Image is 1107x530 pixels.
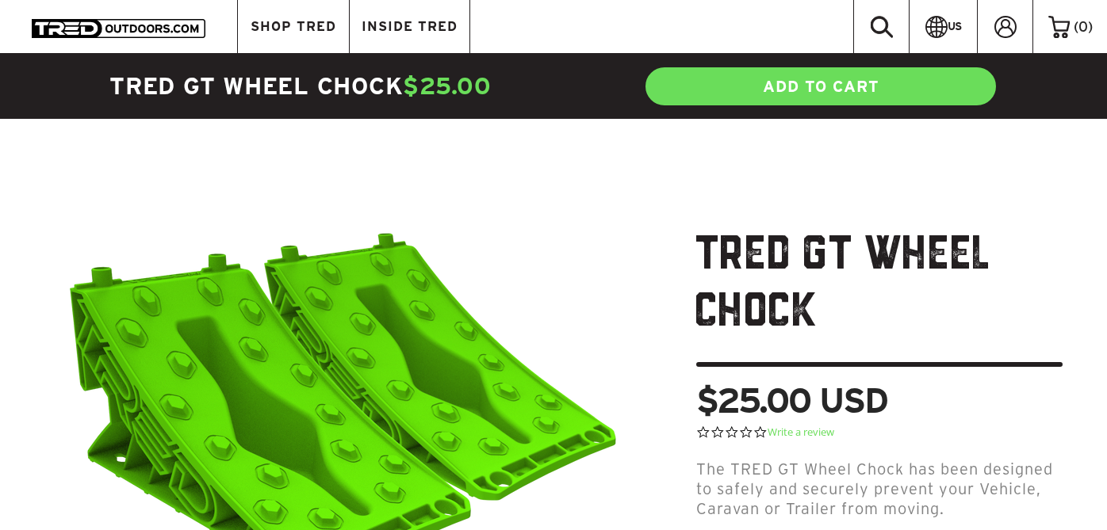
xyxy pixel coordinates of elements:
[696,383,887,418] span: $25.00 USD
[362,20,458,33] span: INSIDE TRED
[696,228,1063,367] h1: TRED GT WHEEL CHOCK
[403,73,492,99] span: $25.00
[1078,19,1088,34] span: 0
[251,20,336,33] span: SHOP TRED
[696,459,1063,519] p: The TRED GT Wheel Chock has been designed to safely and securely prevent your Vehicle, Caravan or...
[1048,16,1070,38] img: cart-icon
[768,425,834,440] a: Write a review
[1074,20,1093,34] span: ( )
[644,66,998,107] a: ADD TO CART
[109,71,553,102] h4: TRED GT WHEEL CHOCK
[32,19,205,38] img: TRED Outdoors America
